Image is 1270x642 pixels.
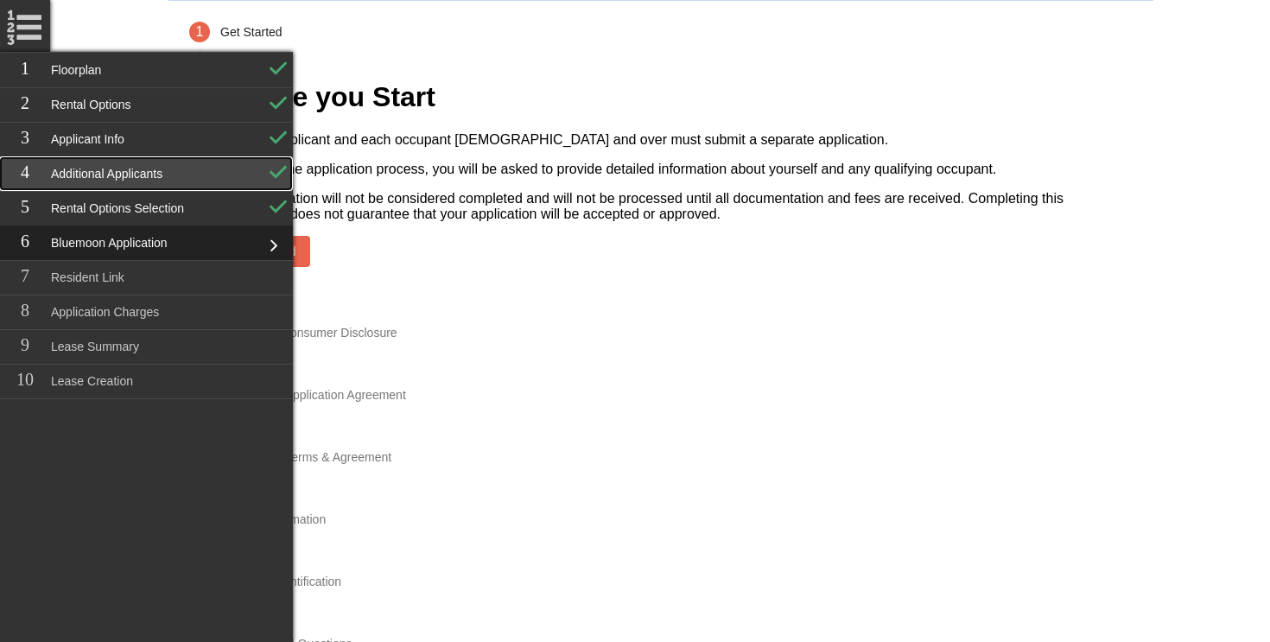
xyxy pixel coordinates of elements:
p: As part of the application process, you will be asked to provide detailed information about yours... [52,164,964,180]
img: RentalOptions Check [268,87,293,113]
p: Your application will not be considered completed and will not be processed until all documentati... [52,194,964,225]
img: ApplicantInfo Check [268,122,293,148]
span: 4 [28,452,35,467]
span: 1 [28,27,35,42]
span: 6 [28,576,35,592]
div: Contact Information [52,515,157,529]
div: Association Terms & Agreement [52,453,223,467]
div: Applicant Identification [52,577,173,591]
img: Floorplan Check [268,53,293,79]
img: AdditionalApplicants Check [268,156,293,182]
span: Get Started [66,247,128,261]
p: Each co-applicant and each occupant [DEMOGRAPHIC_DATA] and over must submit a separate application. [52,135,964,150]
h1: Before you Start [52,84,964,116]
span: 2 [28,327,35,343]
div: Blue Moon Consumer Disclosure [52,328,229,342]
div: Get Started [52,28,114,41]
span: 3 [28,390,35,405]
span: 5 [28,514,35,530]
button: Get Started [52,238,142,270]
div: Association Application Agreement [52,391,238,404]
img: RentalOptionsSelection Check [268,191,293,217]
